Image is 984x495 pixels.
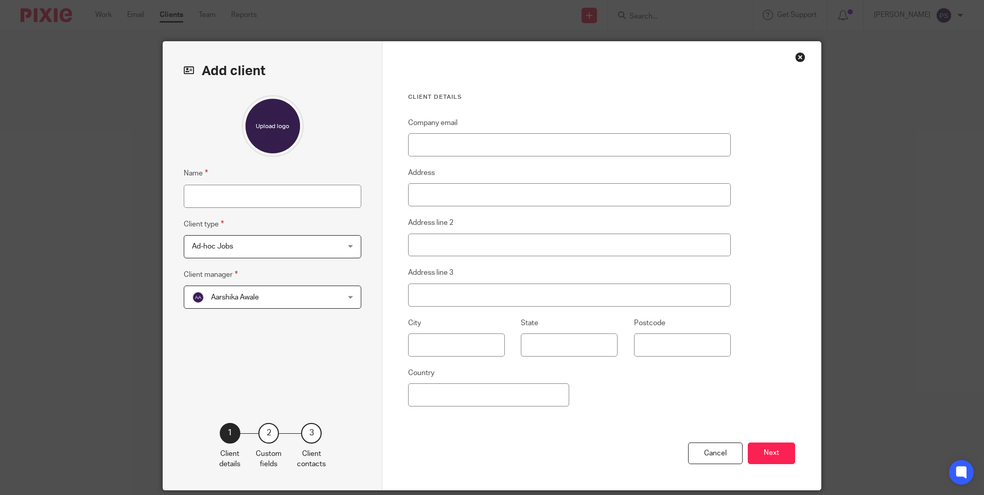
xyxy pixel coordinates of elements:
label: City [408,318,421,328]
img: svg%3E [192,291,204,304]
label: Address line 3 [408,268,453,278]
label: Address line 2 [408,218,453,228]
label: State [521,318,538,328]
label: Postcode [634,318,665,328]
label: Country [408,368,434,378]
label: Client manager [184,269,238,280]
div: 2 [258,423,279,444]
div: Close this dialog window [795,52,805,62]
div: 3 [301,423,322,444]
p: Client contacts [297,449,326,470]
div: 1 [220,423,240,444]
div: Cancel [688,443,743,465]
label: Name [184,167,208,179]
h3: Client details [408,93,731,101]
button: Next [748,443,795,465]
label: Company email [408,118,458,128]
p: Custom fields [256,449,282,470]
span: Ad-hoc Jobs [192,243,233,250]
label: Client type [184,218,224,230]
p: Client details [219,449,240,470]
span: Aarshika Awale [211,294,259,301]
label: Address [408,168,435,178]
h2: Add client [184,62,361,80]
